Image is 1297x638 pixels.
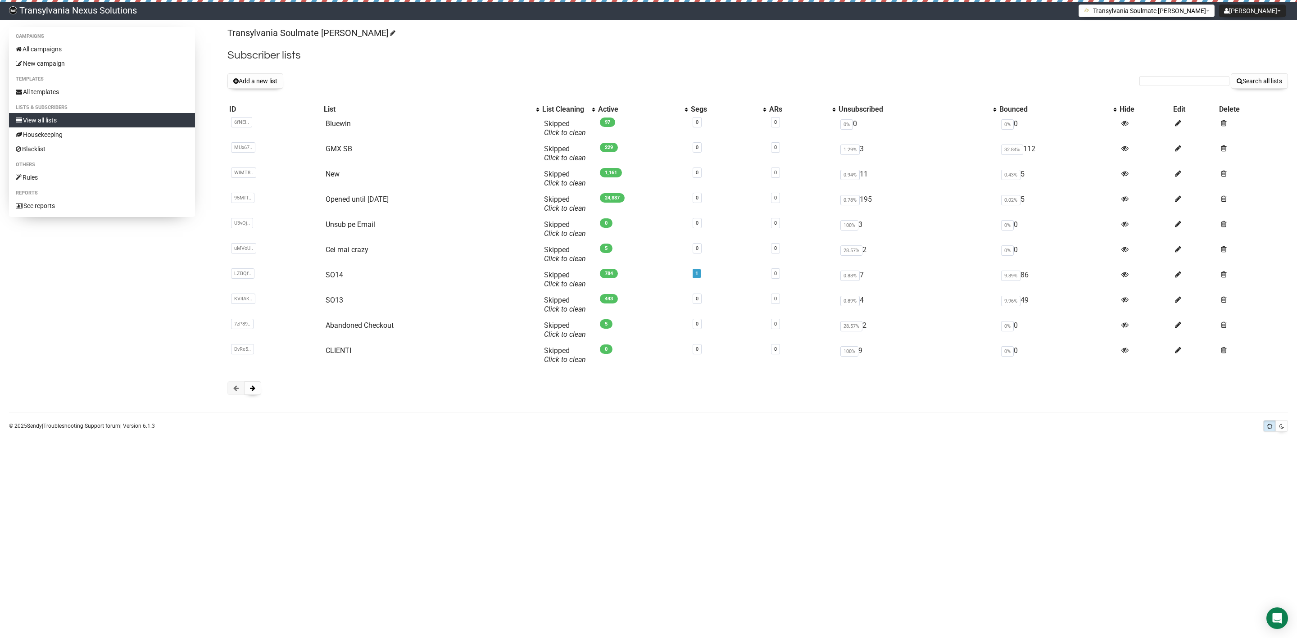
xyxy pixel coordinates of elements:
[9,142,195,156] a: Blacklist
[837,317,998,343] td: 2
[999,105,1109,114] div: Bounced
[1001,195,1020,205] span: 0.02%
[326,271,343,279] a: SO14
[544,305,586,313] a: Click to clean
[837,343,998,368] td: 9
[1219,5,1286,17] button: [PERSON_NAME]
[322,103,540,116] th: List: No sort applied, activate to apply an ascending sort
[227,27,394,38] a: Transylvania Soulmate [PERSON_NAME]
[1001,271,1020,281] span: 9.89%
[839,105,989,114] div: Unsubscribed
[43,423,83,429] a: Troubleshooting
[840,271,860,281] span: 0.88%
[998,191,1118,217] td: 5
[326,296,343,304] a: SO13
[544,179,586,187] a: Click to clean
[837,103,998,116] th: Unsubscribed: No sort applied, activate to apply an ascending sort
[774,245,777,251] a: 0
[998,217,1118,242] td: 0
[837,217,998,242] td: 3
[696,170,698,176] a: 0
[998,317,1118,343] td: 0
[691,105,758,114] div: Segs
[695,271,698,276] a: 1
[1266,607,1288,629] div: Open Intercom Messenger
[774,145,777,150] a: 0
[231,268,254,279] span: LZBQf..
[600,118,615,127] span: 97
[1120,105,1170,114] div: Hide
[9,6,17,14] img: 586cc6b7d8bc403f0c61b981d947c989
[840,245,862,256] span: 28.57%
[696,195,698,201] a: 0
[27,423,42,429] a: Sendy
[840,296,860,306] span: 0.89%
[9,127,195,142] a: Housekeeping
[1231,73,1288,89] button: Search all lists
[998,343,1118,368] td: 0
[769,105,828,114] div: ARs
[774,271,777,276] a: 0
[998,242,1118,267] td: 0
[774,346,777,352] a: 0
[840,145,860,155] span: 1.29%
[1217,103,1288,116] th: Delete: No sort applied, sorting is disabled
[840,346,858,357] span: 100%
[326,145,352,153] a: GMX SB
[774,321,777,327] a: 0
[544,321,586,339] span: Skipped
[1171,103,1217,116] th: Edit: No sort applied, sorting is disabled
[1001,220,1014,231] span: 0%
[326,220,375,229] a: Unsub pe Email
[837,191,998,217] td: 195
[9,421,155,431] p: © 2025 | | | Version 6.1.3
[600,218,612,228] span: 0
[544,204,586,213] a: Click to clean
[1001,145,1023,155] span: 32.84%
[9,170,195,185] a: Rules
[600,143,618,152] span: 229
[837,242,998,267] td: 2
[544,245,586,263] span: Skipped
[840,220,858,231] span: 100%
[774,119,777,125] a: 0
[9,85,195,99] a: All templates
[544,119,586,137] span: Skipped
[837,267,998,292] td: 7
[998,141,1118,166] td: 112
[542,105,587,114] div: List Cleaning
[544,296,586,313] span: Skipped
[1001,346,1014,357] span: 0%
[600,168,622,177] span: 1,161
[998,103,1118,116] th: Bounced: No sort applied, activate to apply an ascending sort
[696,321,698,327] a: 0
[596,103,689,116] th: Active: No sort applied, activate to apply an ascending sort
[9,42,195,56] a: All campaigns
[544,254,586,263] a: Click to clean
[600,269,618,278] span: 784
[837,292,998,317] td: 4
[227,73,283,89] button: Add a new list
[774,296,777,302] a: 0
[231,344,254,354] span: DvRe5..
[696,119,698,125] a: 0
[231,243,256,253] span: uMVoU..
[600,344,612,354] span: 0
[544,330,586,339] a: Click to clean
[9,31,195,42] li: Campaigns
[326,170,340,178] a: New
[544,145,586,162] span: Skipped
[1001,119,1014,130] span: 0%
[998,292,1118,317] td: 49
[1001,321,1014,331] span: 0%
[1079,5,1215,17] button: Transylvania Soulmate [PERSON_NAME]
[231,218,253,228] span: U3vOj..
[1118,103,1171,116] th: Hide: No sort applied, sorting is disabled
[1001,296,1020,306] span: 9.96%
[837,141,998,166] td: 3
[231,193,254,203] span: 95MfT..
[600,319,612,329] span: 5
[544,220,586,238] span: Skipped
[231,142,255,153] span: MUx67..
[598,105,680,114] div: Active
